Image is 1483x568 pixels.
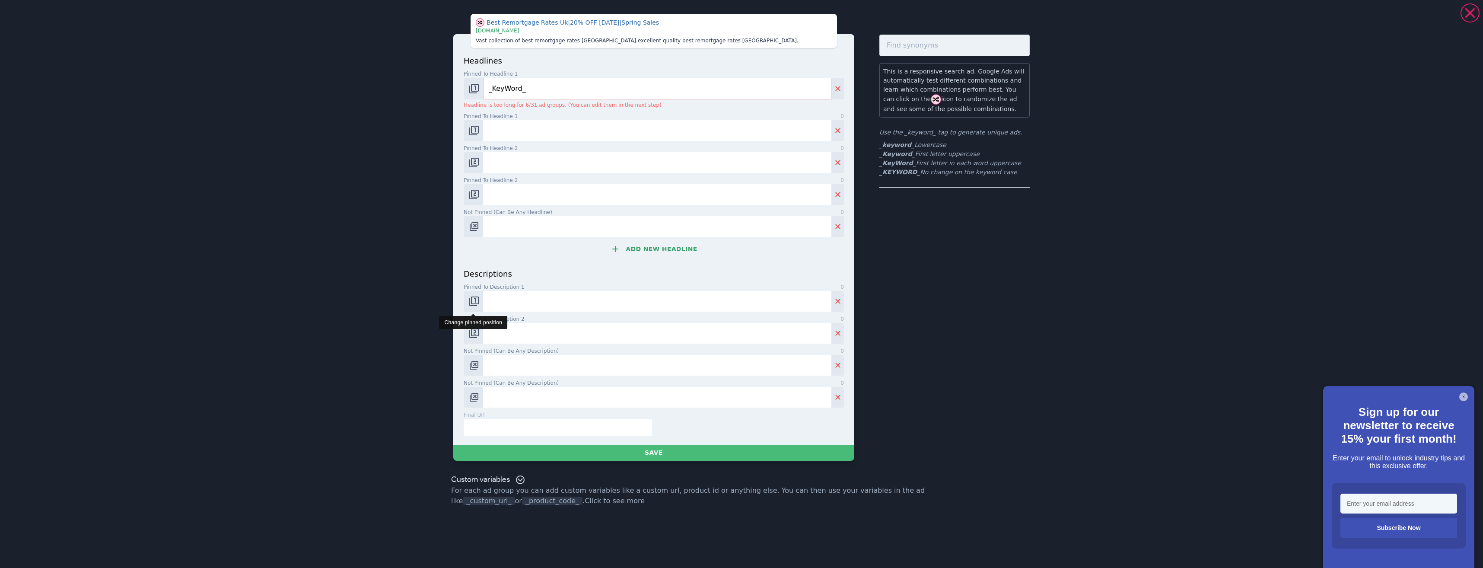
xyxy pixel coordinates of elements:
[879,169,920,176] b: _KEYWORD_
[464,216,483,237] button: Change pinned position
[840,144,844,152] span: 0
[476,28,519,34] span: [DOMAIN_NAME]
[469,328,479,338] img: pos-2.svg
[621,19,659,26] span: Spring Sales
[840,379,844,387] span: 0
[840,347,844,355] span: 0
[476,18,484,27] img: shuffle.svg
[620,19,622,26] span: |
[451,475,525,485] div: Custom variables
[831,355,844,376] button: Delete
[464,176,518,184] span: Pinned to headline 2
[469,221,479,232] img: pos-.svg
[831,184,844,205] button: Delete
[831,152,844,173] button: Delete
[464,144,518,152] span: Pinned to headline 2
[840,283,844,291] span: 0
[471,14,837,48] div: This is just a visual aid. Your CSV will only contain exactly what you add in the form below.
[879,128,1030,137] p: Use the _keyword_ tag to generate unique ads.
[840,176,844,184] span: 0
[469,392,479,402] img: pos-.svg
[840,112,844,120] span: 0
[883,67,1026,114] p: This is a responsive search ad. Google Ads will automatically test different combinations and lea...
[831,323,844,344] button: Delete
[451,485,1032,506] p: For each ad group you can add custom variables like a custom url, product id or anything else. Yo...
[464,152,483,173] button: Change pinned position
[831,387,844,408] button: Delete
[56,106,104,113] span: New conversation
[463,497,515,505] span: _custom_url_
[840,315,844,323] span: 0
[831,291,844,312] button: Delete
[476,18,484,26] span: Show different combination
[879,160,916,166] b: _KeyWord_
[464,78,483,99] button: Change pinned position
[453,445,854,461] button: Save
[831,78,844,99] button: Delete
[464,70,518,78] span: Pinned to headline 1
[879,159,1030,168] li: First letter in each word uppercase
[831,216,844,237] button: Delete
[469,360,479,370] img: pos-.svg
[469,296,479,306] img: pos-1.svg
[464,323,483,344] button: Change pinned position
[464,208,552,216] span: Not pinned (Can be any headline)
[464,268,844,280] p: descriptions
[476,38,638,44] span: Vast collection of best remortgage rates [GEOGRAPHIC_DATA]
[1323,386,1474,568] iframe: <p>Your browser does not support iframes.</p>
[464,112,518,120] span: Pinned to headline 1
[464,283,525,291] span: Pinned to description 1
[469,157,479,168] img: pos-2.svg
[831,120,844,141] button: Delete
[879,141,914,148] b: _keyword_
[464,347,559,355] span: Not pinned (Can be any description)
[568,19,570,26] span: |
[464,240,844,258] button: Add new headline
[469,83,479,94] img: pos-1.svg
[13,42,160,56] h1: Welcome to Fiuti!
[840,208,844,216] span: 0
[464,184,483,205] button: Change pinned position
[585,497,645,505] a: Click to see more
[487,19,570,26] span: Best Remortgage Rates Uk
[570,19,621,26] span: 20% OFF [DATE]
[879,150,915,157] b: _Keyword_
[13,101,159,118] button: New conversation
[464,315,525,323] span: Pinned to description 2
[879,168,1030,177] li: No change on the keyword case
[522,497,582,505] span: _product_code_
[879,140,1030,150] li: Lowercase
[636,38,638,44] span: .
[72,302,109,308] span: We run on Gist
[464,387,483,408] button: Change pinned position
[469,125,479,136] img: pos-1.svg
[797,38,799,44] span: .
[464,379,559,387] span: Not pinned (Can be any description)
[464,120,483,141] button: Change pinned position
[464,291,483,312] button: Change pinned position
[879,140,1030,177] ul: First letter uppercase
[879,35,1030,56] input: Find synonyms
[638,38,799,44] span: excellent quality best remortgage rates [GEOGRAPHIC_DATA]
[464,55,844,67] p: headlines
[13,57,160,85] h2: Can I help you with anything?
[469,189,479,200] img: pos-2.svg
[464,411,485,419] p: final url
[931,94,941,105] img: shuffle.svg
[464,355,483,376] button: Change pinned position
[464,101,844,109] p: Headline is too long for 6/31 ad groups. (You can edit them in the next step)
